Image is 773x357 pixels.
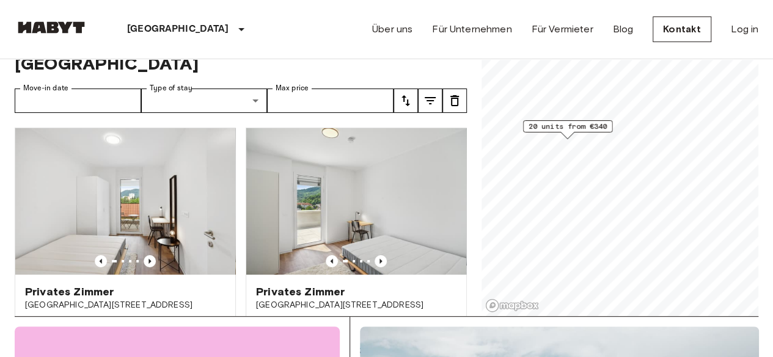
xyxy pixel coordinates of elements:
[127,22,229,37] p: [GEOGRAPHIC_DATA]
[144,255,156,267] button: Previous image
[529,121,607,132] span: 20 units from €340
[531,22,593,37] a: Für Vermieter
[95,255,107,267] button: Previous image
[442,88,467,113] button: tune
[372,22,412,37] a: Über uns
[731,22,758,37] a: Log in
[256,299,456,311] span: [GEOGRAPHIC_DATA][STREET_ADDRESS]
[612,22,633,37] a: Blog
[256,284,345,299] span: Privates Zimmer
[15,88,141,113] input: Choose date
[246,128,466,275] img: Marketing picture of unit AT-21-001-113-02
[326,255,338,267] button: Previous image
[418,88,442,113] button: tune
[25,299,225,311] span: [GEOGRAPHIC_DATA][STREET_ADDRESS]
[482,18,758,316] canvas: Map
[276,83,309,93] label: Max price
[15,21,88,34] img: Habyt
[150,83,192,93] label: Type of stay
[485,298,539,312] a: Mapbox logo
[375,255,387,267] button: Previous image
[523,120,613,139] div: Map marker
[25,284,114,299] span: Privates Zimmer
[653,16,711,42] a: Kontakt
[23,83,68,93] label: Move-in date
[432,22,511,37] a: Für Unternehmen
[394,88,418,113] button: tune
[15,128,235,275] img: Marketing picture of unit AT-21-001-097-01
